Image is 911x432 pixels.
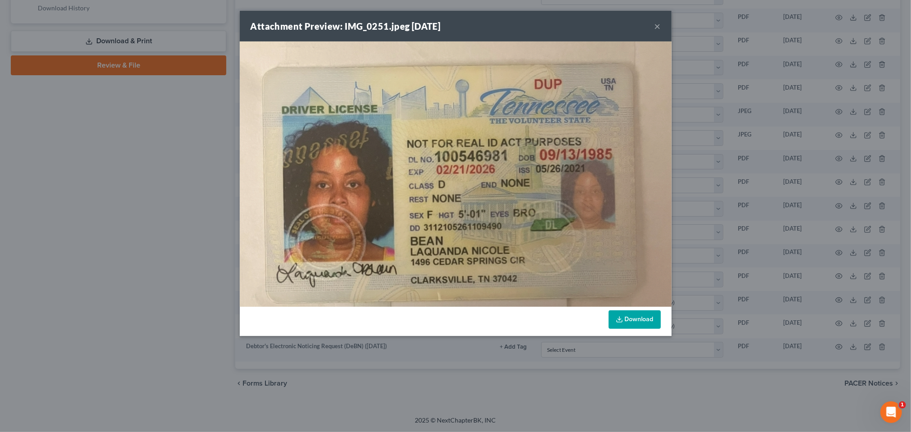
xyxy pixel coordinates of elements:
strong: Attachment Preview: IMG_0251.jpeg [DATE] [251,21,441,32]
button: × [655,21,661,32]
span: 1 [899,401,906,409]
img: bc02b282-fd39-4024-b130-49675fdeb3bd.jpeg [240,41,672,307]
a: Download [609,310,661,329]
iframe: Intercom live chat [880,401,902,423]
